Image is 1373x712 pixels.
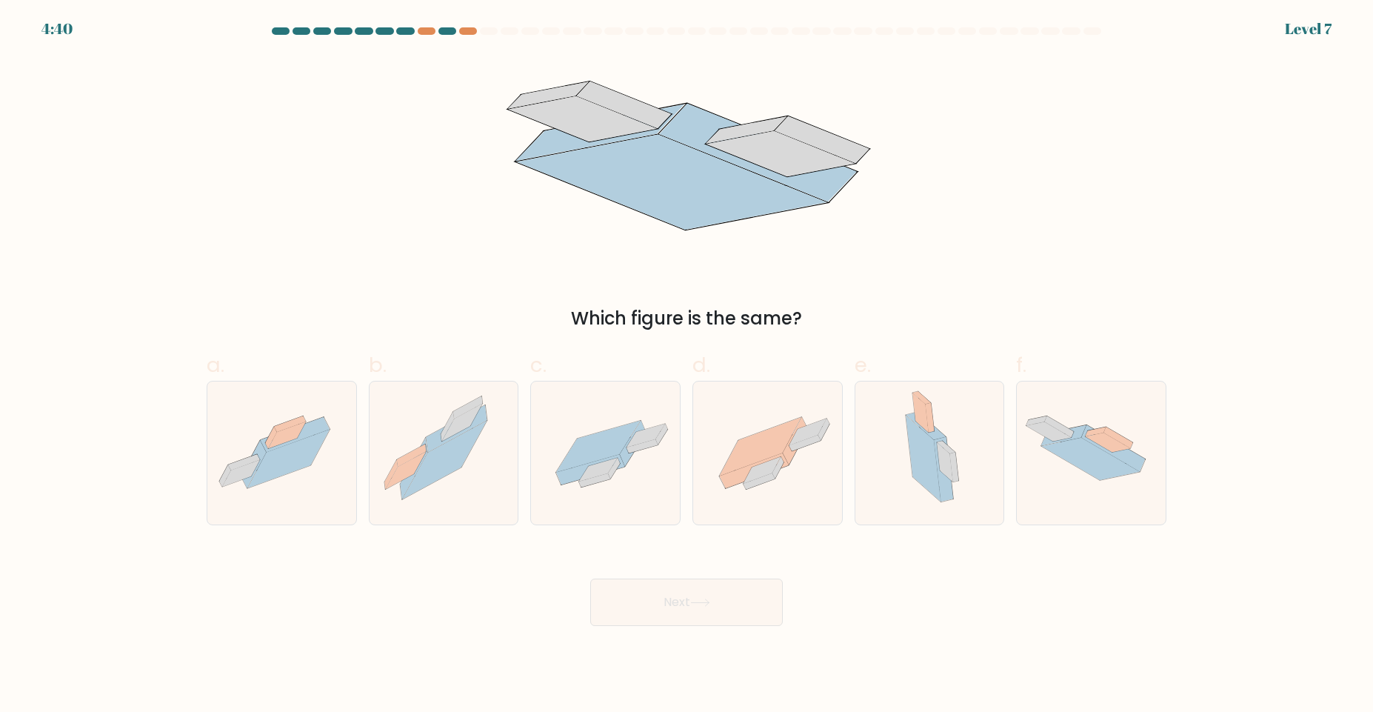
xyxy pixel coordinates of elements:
[207,350,224,379] span: a.
[692,350,710,379] span: d.
[530,350,547,379] span: c.
[590,579,783,626] button: Next
[855,350,871,379] span: e.
[1016,350,1026,379] span: f.
[1285,18,1332,40] div: Level 7
[216,305,1157,332] div: Which figure is the same?
[41,18,73,40] div: 4:40
[369,350,387,379] span: b.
